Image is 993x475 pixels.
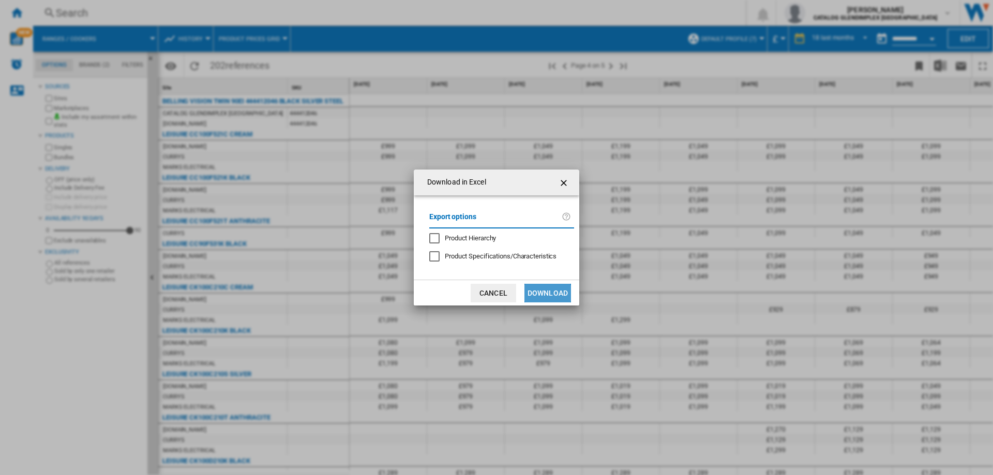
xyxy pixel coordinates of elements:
button: getI18NText('BUTTONS.CLOSE_DIALOG') [554,172,575,193]
h4: Download in Excel [422,177,486,188]
span: Product Specifications/Characteristics [445,252,556,260]
ng-md-icon: getI18NText('BUTTONS.CLOSE_DIALOG') [559,177,571,189]
md-checkbox: Product Hierarchy [429,234,566,243]
button: Cancel [471,284,516,302]
button: Download [524,284,571,302]
label: Export options [429,211,562,230]
div: Only applies to Category View [445,252,556,261]
span: Product Hierarchy [445,234,496,242]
